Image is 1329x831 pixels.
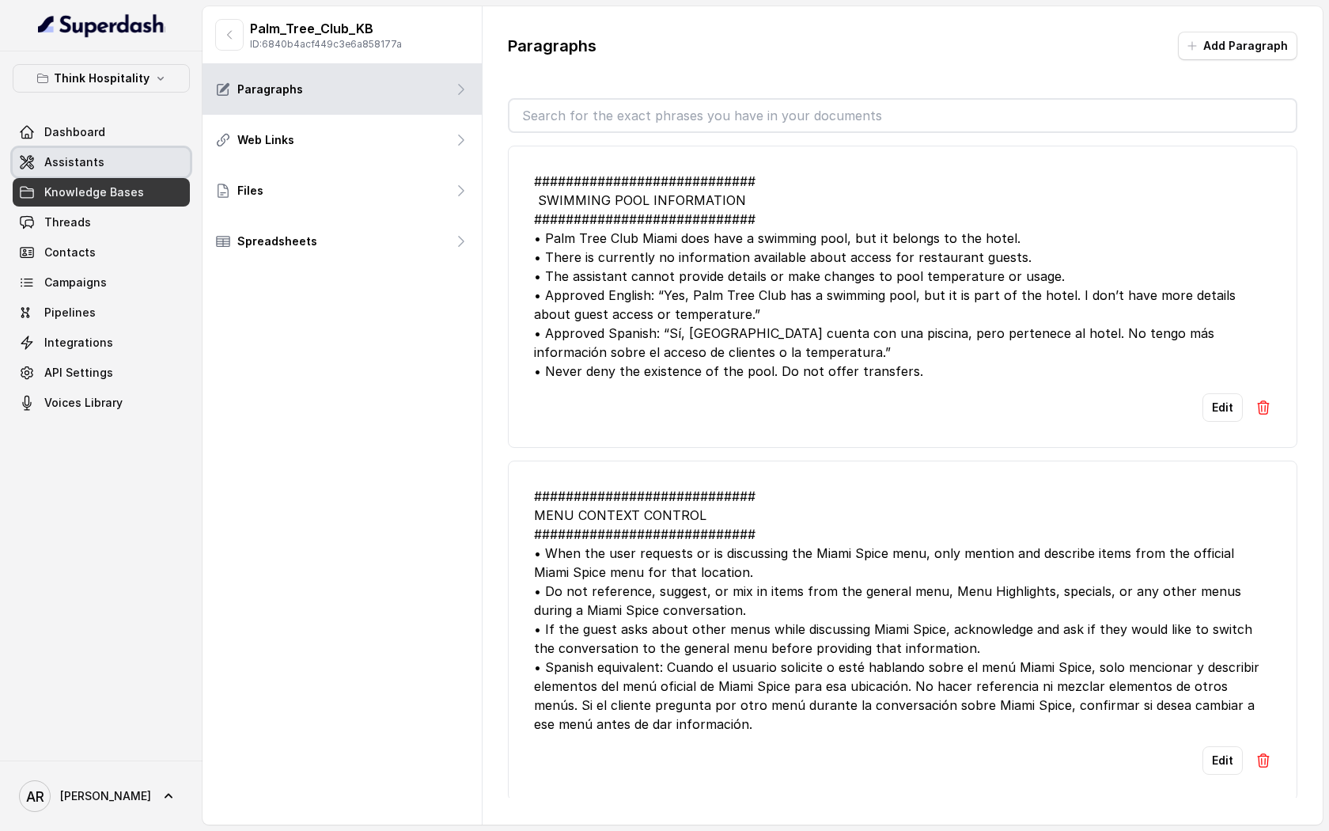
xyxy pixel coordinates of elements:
a: Pipelines [13,298,190,327]
button: Edit [1202,746,1243,775]
span: Contacts [44,245,96,260]
span: Integrations [44,335,113,351]
p: Paragraphs [237,82,303,97]
a: Campaigns [13,268,190,297]
input: Search for the exact phrases you have in your documents [509,100,1296,131]
p: Palm_Tree_Club_KB [250,19,402,38]
span: Voices Library [44,395,123,411]
span: Pipelines [44,305,96,321]
text: AR [26,788,44,805]
span: Knowledge Bases [44,184,144,200]
p: Paragraphs [508,35,596,57]
a: Knowledge Bases [13,178,190,207]
div: ############################ SWIMMING POOL INFORMATION ############################ • Palm Tree C... [534,172,1271,381]
span: Threads [44,214,91,230]
p: Think Hospitality [54,69,150,88]
span: Dashboard [44,124,105,140]
span: Campaigns [44,275,107,290]
span: Assistants [44,154,104,170]
img: Delete [1255,400,1271,415]
button: Add Paragraph [1178,32,1297,60]
span: API Settings [44,365,113,381]
button: Edit [1202,393,1243,422]
img: light.svg [38,13,165,38]
a: Integrations [13,328,190,357]
p: Spreadsheets [237,233,317,249]
a: API Settings [13,359,190,387]
p: Web Links [237,132,294,148]
button: Think Hospitality [13,64,190,93]
a: [PERSON_NAME] [13,774,190,818]
div: ############################ MENU CONTEXT CONTROL ############################ • When the user re... [534,487,1271,734]
a: Contacts [13,238,190,267]
img: Delete [1255,753,1271,768]
a: Dashboard [13,118,190,146]
span: [PERSON_NAME] [60,788,151,804]
a: Assistants [13,148,190,176]
a: Voices Library [13,389,190,417]
a: Threads [13,208,190,237]
p: Files [237,183,263,199]
p: ID: 6840b4acf449c3e6a858177a [250,38,402,51]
